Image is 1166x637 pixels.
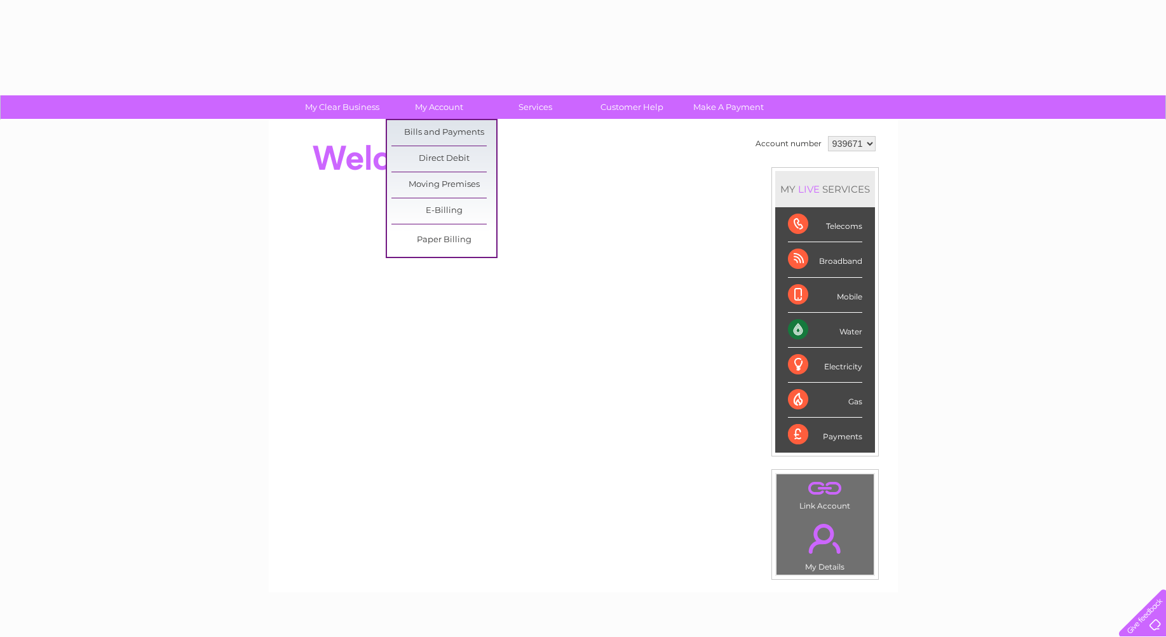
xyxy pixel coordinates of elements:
div: Mobile [788,278,862,313]
a: Make A Payment [676,95,781,119]
div: Electricity [788,348,862,383]
div: MY SERVICES [775,171,875,207]
a: My Clear Business [290,95,395,119]
td: Link Account [776,474,874,514]
a: Services [483,95,588,119]
td: Account number [752,133,825,154]
td: My Details [776,513,874,575]
a: Customer Help [580,95,684,119]
a: My Account [386,95,491,119]
div: Payments [788,418,862,452]
div: Telecoms [788,207,862,242]
a: . [780,477,871,500]
a: . [780,516,871,561]
a: Direct Debit [391,146,496,172]
a: Moving Premises [391,172,496,198]
div: Gas [788,383,862,418]
a: E-Billing [391,198,496,224]
div: Broadband [788,242,862,277]
div: Water [788,313,862,348]
a: Bills and Payments [391,120,496,146]
div: LIVE [796,183,822,195]
a: Paper Billing [391,228,496,253]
